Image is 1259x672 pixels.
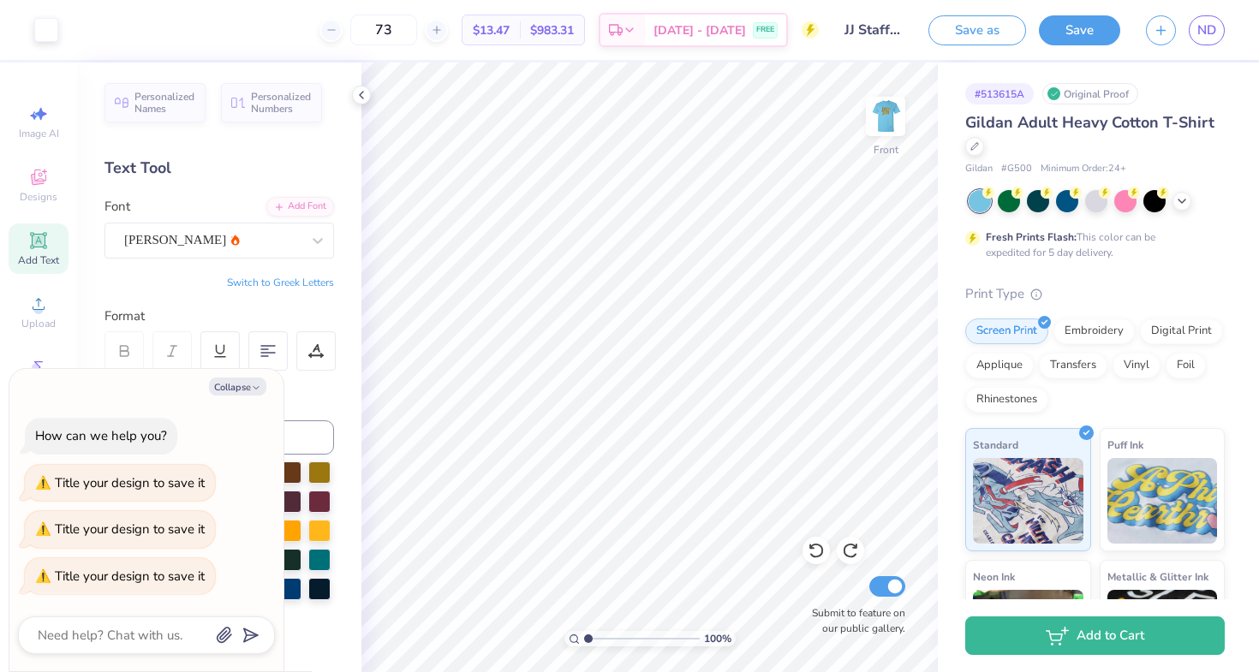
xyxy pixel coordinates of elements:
div: Title your design to save it [55,568,205,585]
div: Text Tool [104,157,334,180]
span: Gildan [965,162,993,176]
span: $13.47 [473,21,510,39]
span: Personalized Names [134,91,195,115]
span: Metallic & Glitter Ink [1107,568,1208,586]
div: Digital Print [1140,318,1223,344]
span: Add Text [18,253,59,267]
button: Collapse [209,378,266,395]
span: Neon Ink [973,568,1015,586]
span: FREE [756,24,774,36]
div: Title your design to save it [55,474,205,491]
div: Rhinestones [965,387,1048,413]
span: Upload [21,317,56,330]
div: Print Type [965,284,1225,304]
div: How can we help you? [35,427,167,444]
div: Front [874,142,898,158]
span: Image AI [19,127,59,140]
div: Screen Print [965,318,1048,344]
span: Minimum Order: 24 + [1041,162,1126,176]
div: Embroidery [1053,318,1135,344]
div: # 513615A [965,83,1034,104]
span: [DATE] - [DATE] [653,21,746,39]
div: Title your design to save it [55,520,205,538]
img: Puff Ink [1107,458,1218,544]
span: Personalized Numbers [251,91,312,115]
span: Gildan Adult Heavy Cotton T-Shirt [965,112,1214,133]
button: Add to Cart [965,616,1225,655]
input: – – [350,15,417,45]
span: $983.31 [530,21,574,39]
label: Submit to feature on our public gallery. [803,605,905,636]
span: Puff Ink [1107,436,1143,454]
div: Applique [965,353,1034,378]
img: Front [868,99,903,134]
div: Original Proof [1042,83,1138,104]
div: This color can be expedited for 5 day delivery. [986,229,1196,260]
input: Untitled Design [832,13,916,47]
div: Transfers [1039,353,1107,378]
label: Font [104,197,130,217]
div: Vinyl [1113,353,1161,378]
div: Add Font [266,197,334,217]
a: ND [1189,15,1225,45]
span: 100 % [704,631,731,646]
span: # G500 [1001,162,1032,176]
strong: Fresh Prints Flash: [986,230,1077,244]
span: ND [1197,21,1216,40]
button: Save [1039,15,1120,45]
span: Standard [973,436,1018,454]
div: Format [104,306,336,326]
button: Save as [928,15,1026,45]
div: Foil [1166,353,1206,378]
button: Switch to Greek Letters [227,276,334,289]
img: Standard [973,458,1083,544]
span: Designs [20,190,57,204]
